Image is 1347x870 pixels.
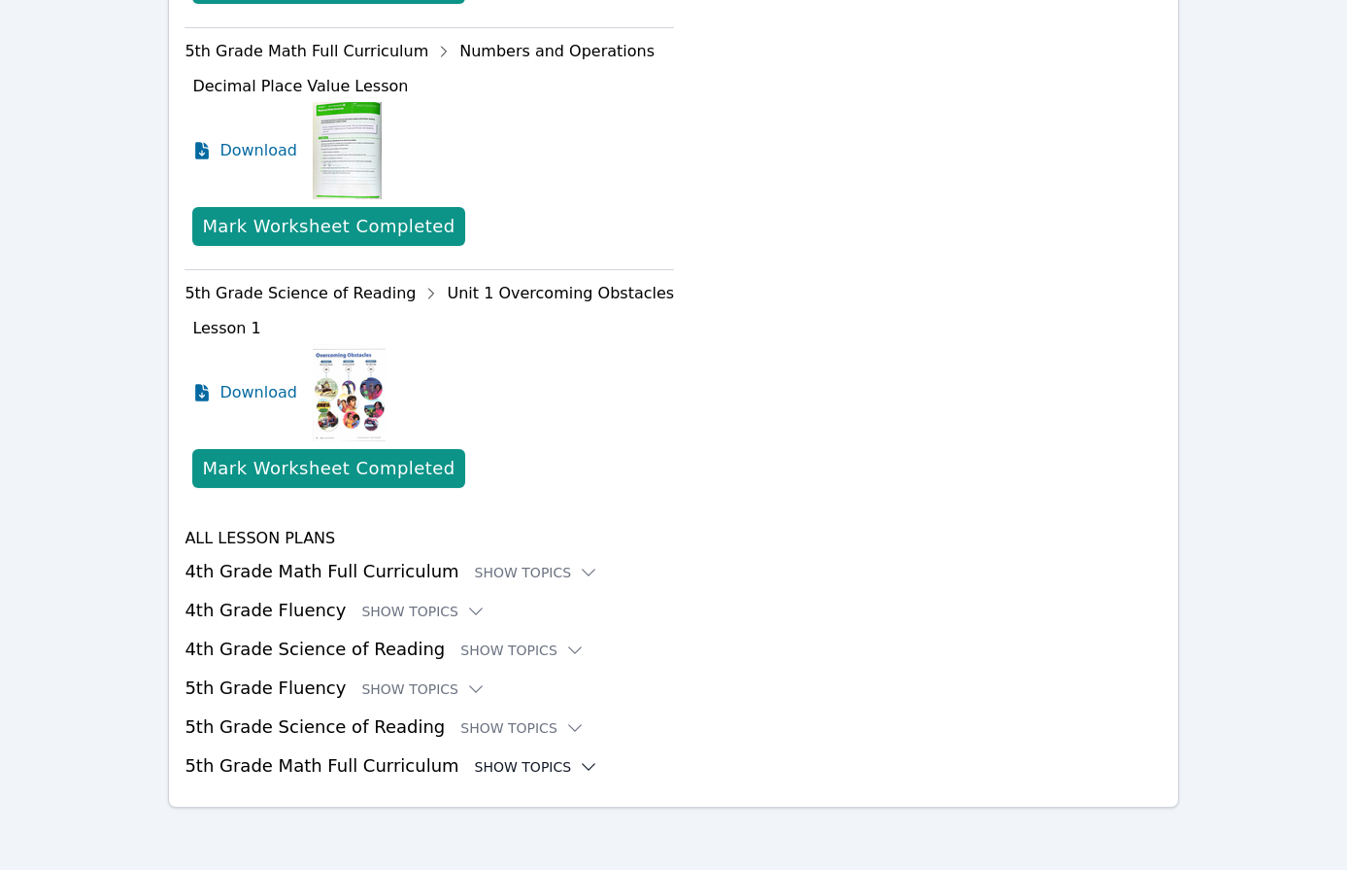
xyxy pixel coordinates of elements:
span: Download [219,139,297,162]
div: 5th Grade Science of Reading Unit 1 Overcoming Obstacles [185,278,674,309]
span: Download [219,381,297,404]
span: Lesson 1 [192,319,260,337]
a: Download [192,102,297,199]
div: Mark Worksheet Completed [202,455,455,482]
h3: 4th Grade Fluency [185,597,1162,624]
h3: 4th Grade Math Full Curriculum [185,558,1162,585]
button: Show Topics [361,602,486,621]
img: Lesson 1 [313,344,386,441]
a: Download [192,344,297,441]
button: Show Topics [361,679,486,699]
button: Mark Worksheet Completed [192,207,464,246]
button: Show Topics [475,563,599,582]
h3: 5th Grade Fluency [185,675,1162,702]
button: Mark Worksheet Completed [192,449,464,488]
div: 5th Grade Math Full Curriculum Numbers and Operations [185,36,674,67]
button: Show Topics [460,641,585,660]
div: Mark Worksheet Completed [202,213,455,240]
h3: 4th Grade Science of Reading [185,636,1162,663]
button: Show Topics [460,718,585,738]
img: Decimal Place Value Lesson [313,102,382,199]
h3: 5th Grade Science of Reading [185,713,1162,741]
span: Decimal Place Value Lesson [192,77,408,95]
h4: All Lesson Plans [185,527,1162,550]
h3: 5th Grade Math Full Curriculum [185,752,1162,780]
button: Show Topics [475,757,599,777]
